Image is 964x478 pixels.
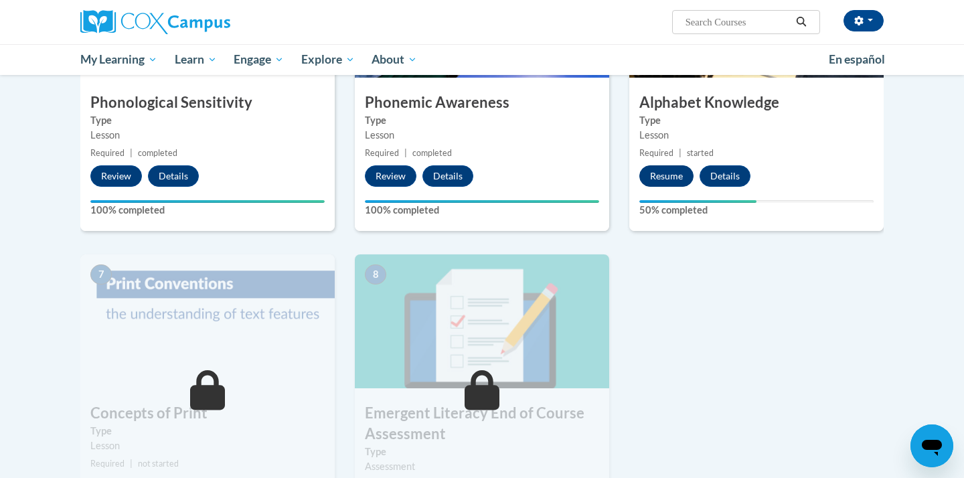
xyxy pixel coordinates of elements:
[700,165,750,187] button: Details
[684,14,791,30] input: Search Courses
[372,52,417,68] span: About
[90,128,325,143] div: Lesson
[225,44,293,75] a: Engage
[687,148,714,158] span: started
[829,52,885,66] span: En español
[365,264,386,285] span: 8
[791,14,811,30] button: Search
[166,44,226,75] a: Learn
[639,128,874,143] div: Lesson
[72,44,166,75] a: My Learning
[365,165,416,187] button: Review
[90,148,125,158] span: Required
[130,459,133,469] span: |
[90,424,325,439] label: Type
[80,10,230,34] img: Cox Campus
[639,148,673,158] span: Required
[843,10,884,31] button: Account Settings
[90,113,325,128] label: Type
[365,203,599,218] label: 100% completed
[90,264,112,285] span: 7
[90,439,325,453] div: Lesson
[365,148,399,158] span: Required
[679,148,681,158] span: |
[138,148,177,158] span: completed
[90,203,325,218] label: 100% completed
[820,46,894,74] a: En español
[365,445,599,459] label: Type
[138,459,179,469] span: not started
[364,44,426,75] a: About
[130,148,133,158] span: |
[80,52,157,68] span: My Learning
[629,92,884,113] h3: Alphabet Knowledge
[412,148,452,158] span: completed
[80,254,335,388] img: Course Image
[148,165,199,187] button: Details
[90,200,325,203] div: Your progress
[365,128,599,143] div: Lesson
[80,92,335,113] h3: Phonological Sensitivity
[365,113,599,128] label: Type
[422,165,473,187] button: Details
[80,10,335,34] a: Cox Campus
[639,200,756,203] div: Your progress
[90,459,125,469] span: Required
[910,424,953,467] iframe: Button to launch messaging window
[293,44,364,75] a: Explore
[234,52,284,68] span: Engage
[365,200,599,203] div: Your progress
[90,165,142,187] button: Review
[639,165,694,187] button: Resume
[639,113,874,128] label: Type
[301,52,355,68] span: Explore
[60,44,904,75] div: Main menu
[404,148,407,158] span: |
[355,403,609,445] h3: Emergent Literacy End of Course Assessment
[80,403,335,424] h3: Concepts of Print
[365,459,599,474] div: Assessment
[355,254,609,388] img: Course Image
[639,203,874,218] label: 50% completed
[175,52,217,68] span: Learn
[355,92,609,113] h3: Phonemic Awareness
